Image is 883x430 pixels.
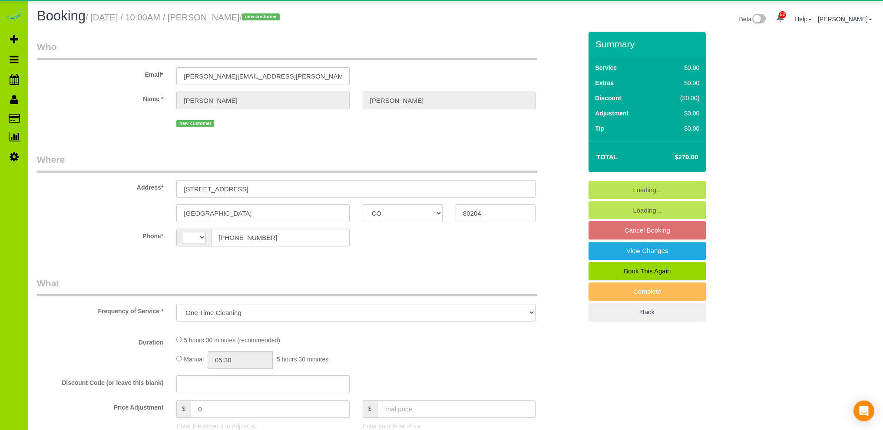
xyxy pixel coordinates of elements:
[595,94,621,102] label: Discount
[37,40,537,60] legend: Who
[30,335,170,347] label: Duration
[456,204,536,222] input: Zip Code*
[30,229,170,240] label: Phone*
[853,400,874,421] div: Open Intercom Messenger
[176,400,191,418] span: $
[662,109,699,118] div: $0.00
[595,79,614,87] label: Extras
[30,304,170,315] label: Frequency of Service *
[662,79,699,87] div: $0.00
[176,120,214,127] span: new customer
[242,13,280,20] span: new customer
[30,375,170,387] label: Discount Code (or leave this blank)
[176,92,349,109] input: First Name*
[184,356,204,363] span: Manual
[184,337,280,344] span: 5 hours 30 minutes (recommended)
[596,153,618,161] strong: Total
[739,16,766,23] a: Beta
[5,9,23,21] img: Automaid Logo
[277,356,328,363] span: 5 hours 30 minutes
[363,92,536,109] input: Last Name*
[779,11,786,18] span: 52
[30,92,170,103] label: Name *
[30,400,170,412] label: Price Adjustment
[363,400,377,418] span: $
[595,39,701,49] h3: Summary
[589,303,706,321] a: Back
[662,124,699,133] div: $0.00
[37,277,537,296] legend: What
[239,13,282,22] span: /
[30,67,170,79] label: Email*
[377,400,536,418] input: final price
[37,153,537,173] legend: Where
[589,262,706,280] a: Book This Again
[176,204,349,222] input: City*
[818,16,872,23] a: [PERSON_NAME]
[176,67,349,85] input: Email*
[86,13,282,22] small: / [DATE] / 10:00AM / [PERSON_NAME]
[30,180,170,192] label: Address*
[595,109,628,118] label: Adjustment
[795,16,812,23] a: Help
[595,124,604,133] label: Tip
[662,94,699,102] div: ($0.00)
[595,63,617,72] label: Service
[772,9,789,28] a: 52
[648,154,698,161] h4: $270.00
[662,63,699,72] div: $0.00
[211,229,349,246] input: Phone*
[751,14,766,25] img: New interface
[589,242,706,260] a: View Changes
[37,8,86,23] span: Booking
